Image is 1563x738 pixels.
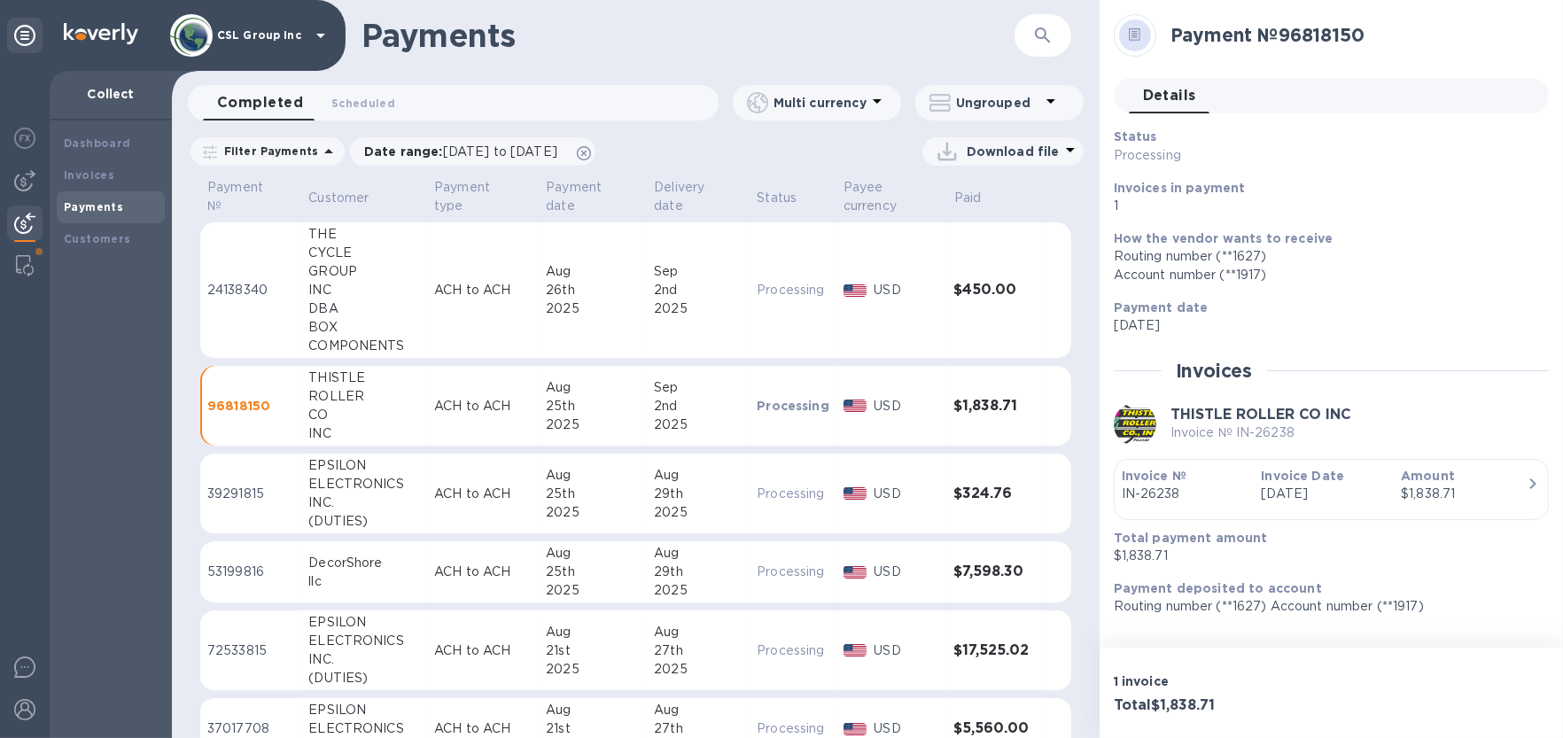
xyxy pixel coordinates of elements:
[1143,83,1196,108] span: Details
[844,178,940,215] span: Payee currency
[654,581,743,600] div: 2025
[364,143,566,160] p: Date range :
[654,416,743,434] div: 2025
[308,493,420,512] div: INC.
[308,512,420,531] div: (DUTIES)
[14,128,35,149] img: Foreign exchange
[434,397,532,416] p: ACH to ACH
[757,485,829,503] p: Processing
[874,563,939,581] p: USD
[844,487,867,500] img: USD
[546,178,617,215] p: Payment date
[757,281,829,299] p: Processing
[546,397,640,416] div: 25th
[546,178,640,215] span: Payment date
[1114,316,1535,335] p: [DATE]
[1401,469,1455,483] b: Amount
[207,178,294,215] span: Payment №
[874,397,939,416] p: USD
[757,563,829,581] p: Processing
[546,544,640,563] div: Aug
[1114,459,1549,520] button: Invoice №IN-26238Invoice Date[DATE]Amount$1,838.71
[308,719,420,738] div: ELECTRONICS
[954,282,1036,299] h3: $450.00
[64,23,138,44] img: Logo
[654,466,743,485] div: Aug
[308,387,420,406] div: ROLLER
[207,563,294,581] p: 53199816
[654,397,743,416] div: 2nd
[546,563,640,581] div: 25th
[757,397,829,415] p: Processing
[308,369,420,387] div: THISTLE
[331,94,395,113] span: Scheduled
[434,281,532,299] p: ACH to ACH
[954,642,1036,659] h3: $17,525.02
[434,178,509,215] p: Payment type
[1114,300,1209,315] b: Payment date
[757,189,797,207] p: Status
[217,144,318,159] p: Filter Payments
[207,641,294,660] p: 72533815
[654,544,743,563] div: Aug
[64,168,114,182] b: Invoices
[308,262,420,281] div: GROUP
[1176,360,1253,382] h2: Invoices
[350,137,595,166] div: Date range:[DATE] to [DATE]
[308,475,420,493] div: ELECTRONICS
[308,650,420,669] div: INC.
[434,485,532,503] p: ACH to ACH
[1261,485,1387,503] p: [DATE]
[654,660,743,679] div: 2025
[757,641,829,660] p: Processing
[954,189,1005,207] span: Paid
[443,144,557,159] span: [DATE] to [DATE]
[954,398,1036,415] h3: $1,838.71
[434,641,532,660] p: ACH to ACH
[874,641,939,660] p: USD
[64,136,131,150] b: Dashboard
[1114,181,1246,195] b: Invoices in payment
[1170,24,1535,46] h2: Payment № 96818150
[546,299,640,318] div: 2025
[654,178,743,215] span: Delivery date
[954,486,1036,502] h3: $324.76
[1114,547,1535,565] p: $1,838.71
[308,337,420,355] div: COMPONENTS
[362,17,929,54] h1: Payments
[654,701,743,719] div: Aug
[1170,423,1352,442] p: Invoice № IN-26238
[1114,672,1325,690] p: 1 invoice
[967,143,1060,160] p: Download file
[954,563,1036,580] h3: $7,598.30
[546,660,640,679] div: 2025
[757,189,820,207] span: Status
[1114,531,1268,545] b: Total payment amount
[654,281,743,299] div: 2nd
[546,262,640,281] div: Aug
[1114,597,1535,616] p: Routing number (**1627) Account number (**1917)
[1114,581,1322,595] b: Payment deposited to account
[308,701,420,719] div: EPSILON
[956,94,1040,112] p: Ungrouped
[774,94,867,112] p: Multi currency
[1114,146,1395,165] p: Processing
[844,644,867,656] img: USD
[874,719,939,738] p: USD
[308,189,369,207] p: Customer
[7,18,43,53] div: Unpin categories
[654,641,743,660] div: 27th
[308,424,420,443] div: INC
[1261,469,1344,483] b: Invoice Date
[954,189,982,207] p: Paid
[207,281,294,299] p: 24138340
[654,563,743,581] div: 29th
[546,719,640,738] div: 21st
[654,485,743,503] div: 29th
[1122,485,1248,503] p: IN-26238
[308,244,420,262] div: CYCLE
[308,554,420,572] div: DecorShore
[844,400,867,412] img: USD
[308,613,420,632] div: EPSILON
[546,485,640,503] div: 25th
